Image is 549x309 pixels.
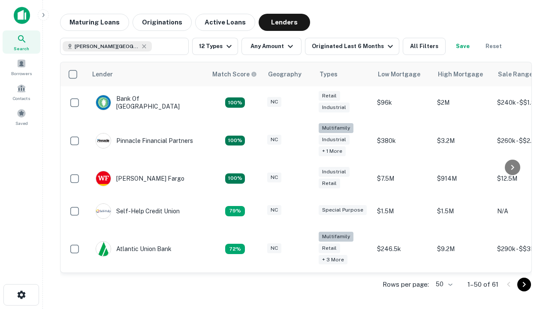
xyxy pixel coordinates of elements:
div: Retail [319,179,340,188]
button: Originated Last 6 Months [305,38,399,55]
td: $914M [433,162,493,195]
div: Low Mortgage [378,69,420,79]
div: High Mortgage [438,69,483,79]
p: 1–50 of 61 [468,279,498,290]
span: [PERSON_NAME][GEOGRAPHIC_DATA], [GEOGRAPHIC_DATA] [75,42,139,50]
div: Bank Of [GEOGRAPHIC_DATA] [96,95,199,110]
img: picture [96,204,111,218]
div: Matching Properties: 25, hasApolloMatch: undefined [225,136,245,146]
td: $9.2M [433,227,493,271]
button: Maturing Loans [60,14,129,31]
div: Capitalize uses an advanced AI algorithm to match your search with the best lender. The match sco... [212,70,257,79]
div: Matching Properties: 14, hasApolloMatch: undefined [225,97,245,108]
div: Retail [319,243,340,253]
td: $96k [373,86,433,119]
a: Contacts [3,80,40,103]
button: Originations [133,14,192,31]
button: 12 Types [192,38,238,55]
th: Capitalize uses an advanced AI algorithm to match your search with the best lender. The match sco... [207,62,263,86]
td: $2M [433,86,493,119]
div: Industrial [319,135,350,145]
span: Saved [15,120,28,127]
th: High Mortgage [433,62,493,86]
img: picture [96,171,111,186]
div: Multifamily [319,123,353,133]
th: Geography [263,62,314,86]
a: Borrowers [3,55,40,79]
button: Lenders [259,14,310,31]
button: Go to next page [517,278,531,291]
div: NC [267,243,281,253]
div: 50 [432,278,454,291]
iframe: Chat Widget [506,213,549,254]
div: Industrial [319,167,350,177]
div: NC [267,135,281,145]
div: Matching Properties: 11, hasApolloMatch: undefined [225,206,245,216]
button: Save your search to get updates of matches that match your search criteria. [449,38,477,55]
div: NC [267,173,281,182]
img: capitalize-icon.png [14,7,30,24]
div: Matching Properties: 15, hasApolloMatch: undefined [225,173,245,184]
div: Geography [268,69,302,79]
td: $246.5k [373,227,433,271]
div: Industrial [319,103,350,112]
th: Lender [87,62,207,86]
td: $3.2M [433,119,493,162]
div: Self-help Credit Union [96,203,180,219]
td: $1.5M [373,195,433,227]
a: Saved [3,105,40,128]
div: + 3 more [319,255,347,265]
div: Matching Properties: 10, hasApolloMatch: undefined [225,244,245,254]
div: Special Purpose [319,205,367,215]
td: $3.3M [433,270,493,303]
button: All Filters [403,38,446,55]
th: Types [314,62,373,86]
div: Pinnacle Financial Partners [96,133,193,148]
div: Atlantic Union Bank [96,241,172,257]
div: Multifamily [319,232,353,242]
td: $7.5M [373,162,433,195]
span: Search [14,45,29,52]
div: + 1 more [319,146,346,156]
td: $1.5M [433,195,493,227]
img: picture [96,95,111,110]
span: Contacts [13,95,30,102]
div: Originated Last 6 Months [312,41,395,51]
p: Rows per page: [383,279,429,290]
button: Active Loans [195,14,255,31]
img: picture [96,133,111,148]
a: Search [3,30,40,54]
div: Sale Range [498,69,533,79]
div: Types [320,69,338,79]
h6: Match Score [212,70,255,79]
div: Lender [92,69,113,79]
div: NC [267,205,281,215]
button: Reset [480,38,507,55]
img: picture [96,242,111,256]
div: NC [267,97,281,107]
th: Low Mortgage [373,62,433,86]
td: $200k [373,270,433,303]
div: Retail [319,91,340,101]
span: Borrowers [11,70,32,77]
button: Any Amount [241,38,302,55]
td: $380k [373,119,433,162]
div: [PERSON_NAME] Fargo [96,171,184,186]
